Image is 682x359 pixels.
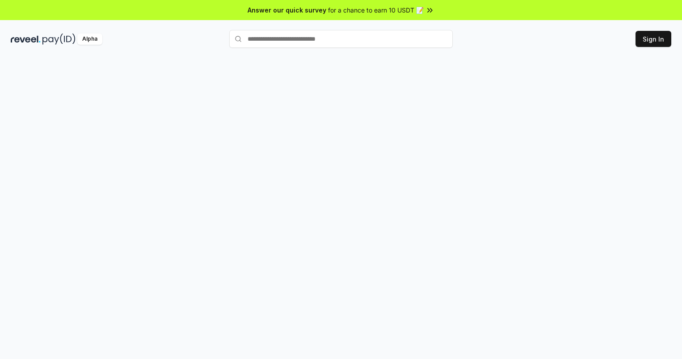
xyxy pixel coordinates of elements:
img: pay_id [42,34,76,45]
img: reveel_dark [11,34,41,45]
span: for a chance to earn 10 USDT 📝 [328,5,424,15]
div: Alpha [77,34,102,45]
span: Answer our quick survey [248,5,326,15]
button: Sign In [636,31,671,47]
